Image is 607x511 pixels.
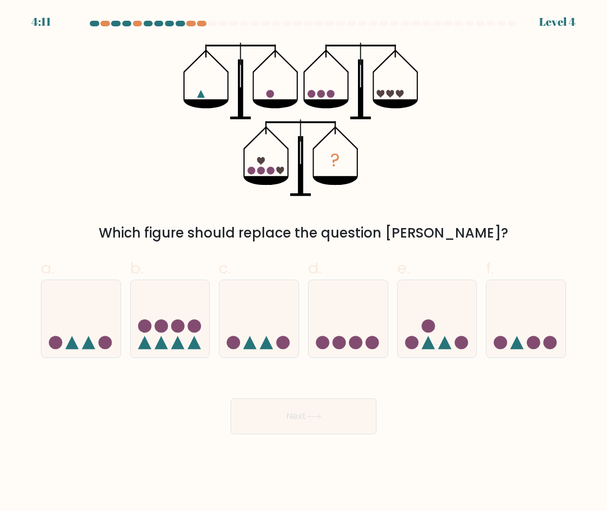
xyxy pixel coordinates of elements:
[486,257,494,279] span: f.
[397,257,410,279] span: e.
[330,147,340,173] tspan: ?
[130,257,144,279] span: b.
[231,398,376,434] button: Next
[31,13,51,30] div: 4:11
[219,257,231,279] span: c.
[48,223,559,243] div: Which figure should replace the question [PERSON_NAME]?
[539,13,576,30] div: Level 4
[308,257,321,279] span: d.
[41,257,54,279] span: a.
